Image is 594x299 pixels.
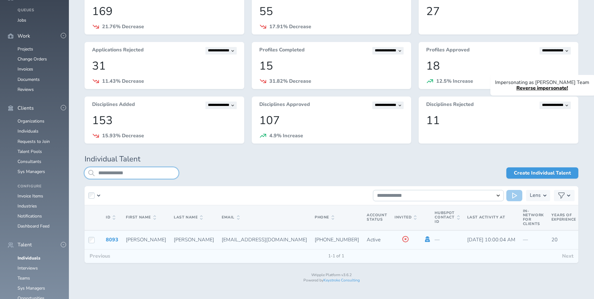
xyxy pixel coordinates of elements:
[424,236,431,242] a: Impersonate
[92,47,144,55] h3: Applications Rejected
[323,254,349,259] span: 1-1 of 1
[85,278,578,283] p: Powered by
[523,208,544,226] span: In-Network for Clients
[526,190,550,201] button: Lens
[269,78,311,85] span: 31.82% Decrease
[557,249,578,263] button: Next
[323,278,360,283] a: Keystroke Consulting
[18,169,45,175] a: Sys Managers
[174,215,203,220] span: Last Name
[551,236,558,243] span: 20
[18,139,50,144] a: Requests to Join
[315,215,334,220] span: Phone
[102,132,144,139] span: 15.93% Decrease
[506,190,522,201] button: Run Action
[102,78,144,85] span: 11.43% Decrease
[18,159,41,165] a: Consultants
[551,213,581,222] span: Years of Experience
[269,23,311,30] span: 17.91% Decrease
[85,273,578,277] p: Wripple Platform v3.6.2
[18,33,30,39] span: Work
[18,255,40,261] a: Individuals
[18,242,32,248] span: Talent
[126,215,156,220] span: First Name
[435,237,459,243] p: —
[523,236,528,243] span: —
[92,114,237,127] p: 153
[18,285,45,291] a: Sys Managers
[85,155,578,164] h1: Individual Talent
[18,275,30,281] a: Teams
[106,215,115,220] span: ID
[259,47,305,55] h3: Profiles Completed
[18,87,34,92] a: Reviews
[222,236,307,243] span: [EMAIL_ADDRESS][DOMAIN_NAME]
[259,60,404,72] p: 15
[18,265,38,271] a: Interviews
[18,66,33,72] a: Invoices
[222,215,240,220] span: Email
[435,211,459,224] span: Hubspot Contact Id
[85,249,115,263] button: Previous
[269,132,303,139] span: 4.9% Increase
[436,78,473,85] span: 12.5% Increase
[18,128,39,134] a: Individuals
[530,190,541,201] h3: Lens
[18,184,61,189] h4: Configure
[259,102,310,109] h3: Disciplines Approved
[367,212,387,222] span: Account Status
[92,5,237,18] p: 169
[61,33,66,38] button: -
[18,105,34,111] span: Clients
[426,114,571,127] p: 11
[426,102,474,109] h3: Disciplines Rejected
[467,236,515,243] span: [DATE] 10:00:04 AM
[367,236,380,243] span: Active
[426,5,571,18] p: 27
[18,213,42,219] a: Notifications
[516,85,568,92] a: Reverse impersonate!
[495,80,589,85] p: Impersonating as [PERSON_NAME] Team
[259,5,404,18] p: 55
[18,203,37,209] a: Industries
[106,236,118,243] a: 8093
[102,23,144,30] span: 21.76% Decrease
[506,167,578,179] a: Create Individual Talent
[315,236,359,243] span: [PHONE_NUMBER]
[61,242,66,247] button: -
[18,149,42,155] a: Talent Pools
[18,46,33,52] a: Projects
[259,114,404,127] p: 107
[126,236,166,243] span: [PERSON_NAME]
[61,105,66,110] button: -
[92,60,237,72] p: 31
[174,236,214,243] span: [PERSON_NAME]
[426,47,470,55] h3: Profiles Approved
[18,223,49,229] a: Dashboard Feed
[18,118,44,124] a: Organizations
[426,60,571,72] p: 18
[395,215,416,220] span: Invited
[18,76,40,82] a: Documents
[92,102,135,109] h3: Disciplines Added
[18,8,61,13] h4: Queues
[18,17,26,23] a: Jobs
[467,215,505,220] span: Last Activity At
[18,193,43,199] a: Invoice Items
[18,56,47,62] a: Change Orders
